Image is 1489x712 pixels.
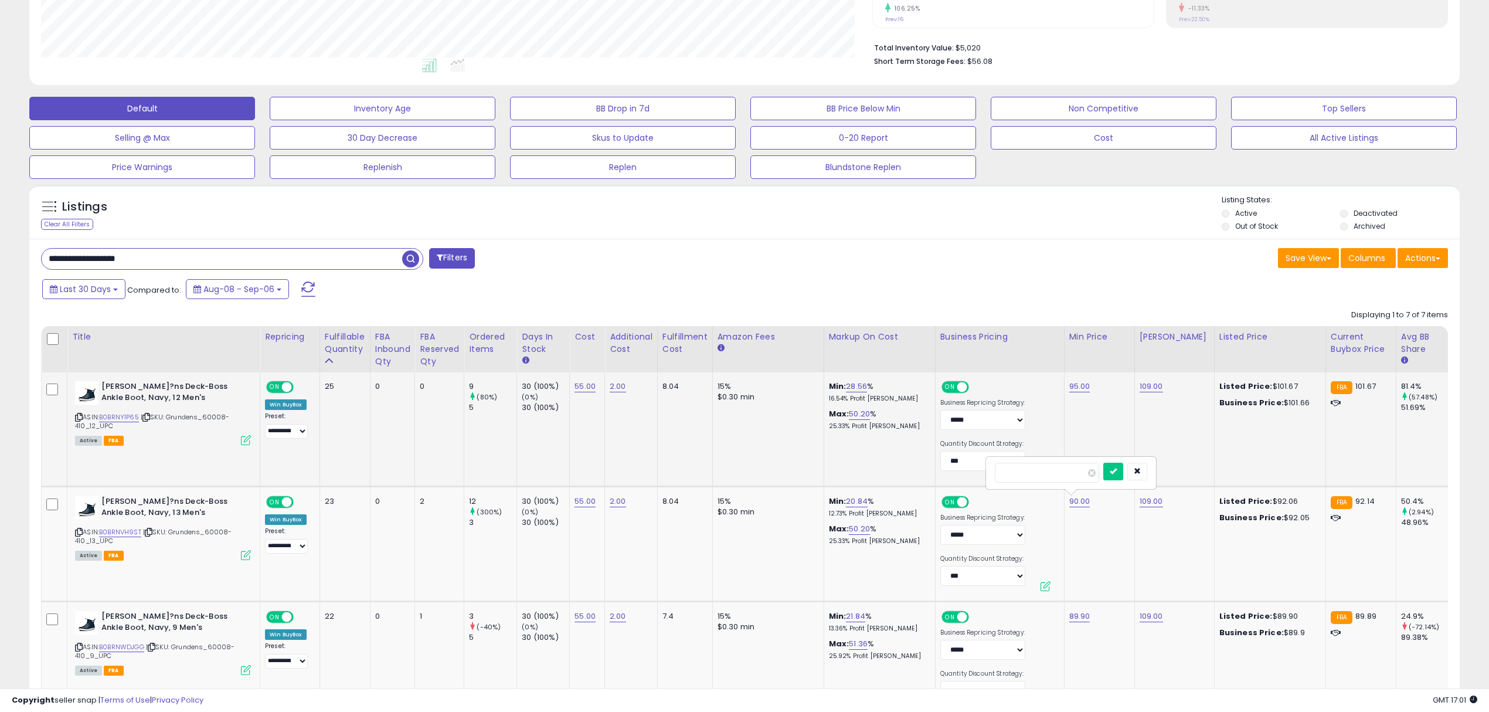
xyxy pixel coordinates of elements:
[429,248,475,269] button: Filters
[104,666,124,676] span: FBA
[1401,381,1449,392] div: 81.4%
[829,537,926,545] p: 25.33% Profit [PERSON_NAME]
[718,622,815,632] div: $0.30 min
[1354,208,1398,218] label: Deactivated
[1355,496,1375,507] span: 92.14
[1219,513,1317,523] div: $92.05
[943,612,957,622] span: ON
[829,496,926,518] div: %
[829,638,849,649] b: Max:
[1354,221,1385,231] label: Archived
[1219,381,1317,392] div: $101.67
[1235,221,1278,231] label: Out of Stock
[477,622,501,632] small: (-40%)
[101,496,244,521] b: [PERSON_NAME]?ns Deck-Boss Ankle Boot, Navy, 13 Men's
[829,639,926,660] div: %
[469,632,516,643] div: 5
[750,155,976,179] button: Blundstone Replen
[662,496,703,507] div: 8.04
[75,496,251,559] div: ASIN:
[292,382,311,392] span: OFF
[1401,517,1449,528] div: 48.96%
[662,331,708,355] div: Fulfillment Cost
[522,611,569,622] div: 30 (100%)
[829,523,849,534] b: Max:
[1409,507,1434,517] small: (2.94%)
[940,670,1025,678] label: Quantity Discount Strategy:
[522,402,569,413] div: 30 (100%)
[824,326,935,372] th: The percentage added to the cost of goods (COGS) that forms the calculator for Min & Max prices.
[1219,496,1317,507] div: $92.06
[1222,195,1460,206] p: Listing States:
[1348,252,1385,264] span: Columns
[829,422,926,430] p: 25.33% Profit [PERSON_NAME]
[469,496,516,507] div: 12
[522,355,529,366] small: Days In Stock.
[574,331,600,343] div: Cost
[1140,381,1163,392] a: 109.00
[510,155,736,179] button: Replen
[265,629,307,640] div: Win BuyBox
[1140,331,1209,343] div: [PERSON_NAME]
[12,695,203,706] div: seller snap | |
[829,510,926,518] p: 12.73% Profit [PERSON_NAME]
[610,496,626,507] a: 2.00
[75,642,235,660] span: | SKU: Grundens_60008-410_9_UPC
[1231,97,1457,120] button: Top Sellers
[62,199,107,215] h5: Listings
[967,497,985,507] span: OFF
[1219,628,1317,638] div: $89.9
[1069,381,1090,392] a: 95.00
[1219,611,1317,622] div: $89.90
[1231,126,1457,150] button: All Active Listings
[943,382,957,392] span: ON
[849,638,868,650] a: 51.36
[325,496,361,507] div: 23
[829,409,926,430] div: %
[943,497,957,507] span: ON
[522,517,569,528] div: 30 (100%)
[375,381,406,392] div: 0
[104,436,124,446] span: FBA
[1331,496,1352,509] small: FBA
[1401,611,1449,622] div: 24.9%
[849,408,870,420] a: 50.20
[522,632,569,643] div: 30 (100%)
[1278,248,1339,268] button: Save View
[203,283,274,295] span: Aug-08 - Sep-06
[1069,611,1090,622] a: 89.90
[662,381,703,392] div: 8.04
[829,496,847,507] b: Min:
[874,40,1440,54] li: $5,020
[1331,611,1352,624] small: FBA
[610,381,626,392] a: 2.00
[829,381,847,392] b: Min:
[874,43,954,53] b: Total Inventory Value:
[104,551,124,561] span: FBA
[991,97,1216,120] button: Non Competitive
[718,507,815,517] div: $0.30 min
[325,331,365,355] div: Fulfillable Quantity
[1433,694,1477,706] span: 2025-10-7 17:01 GMT
[940,514,1025,522] label: Business Repricing Strategy:
[420,381,455,392] div: 0
[265,642,311,669] div: Preset:
[1401,355,1408,366] small: Avg BB Share.
[469,402,516,413] div: 5
[1331,331,1391,355] div: Current Buybox Price
[885,16,903,23] small: Prev: 16
[75,551,102,561] span: All listings currently available for purchase on Amazon
[292,497,311,507] span: OFF
[75,611,98,635] img: 31ybMpa7U+L._SL40_.jpg
[522,331,565,355] div: Days In Stock
[967,56,992,67] span: $56.08
[1069,331,1130,343] div: Min Price
[522,496,569,507] div: 30 (100%)
[101,381,244,406] b: [PERSON_NAME]?ns Deck-Boss Ankle Boot, Navy, 12 Men's
[292,612,311,622] span: OFF
[469,381,516,392] div: 9
[75,527,232,545] span: | SKU: Grundens_60008-410_13_UPC
[718,343,725,354] small: Amazon Fees.
[420,331,459,368] div: FBA Reserved Qty
[1409,622,1439,632] small: (-72.14%)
